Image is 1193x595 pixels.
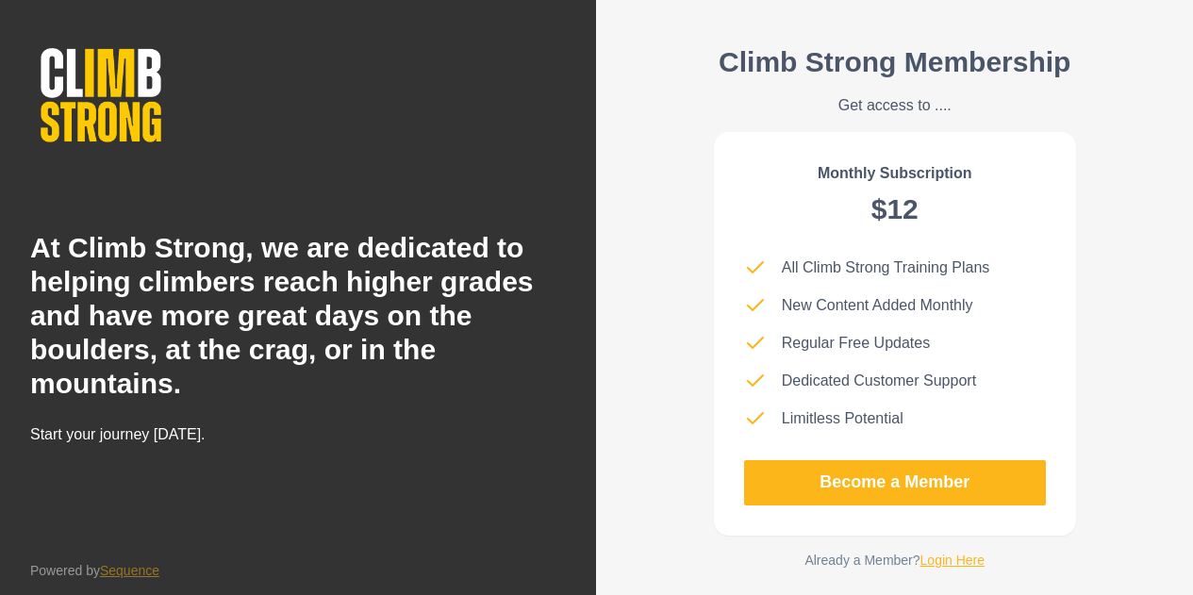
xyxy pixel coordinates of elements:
[804,551,985,570] p: Already a Member?
[782,256,990,279] p: All Climb Strong Training Plans
[782,370,976,392] p: Dedicated Customer Support
[782,294,973,317] p: New Content Added Monthly
[818,162,972,185] p: Monthly Subscription
[871,192,919,226] h2: $12
[30,231,567,401] h2: At Climb Strong, we are dedicated to helping climbers reach higher grades and have more great day...
[100,563,159,578] a: Sequence
[719,45,1070,79] h2: Climb Strong Membership
[30,561,159,581] p: Powered by
[30,38,172,153] img: Climb Strong Logo
[719,94,1070,117] p: Get access to ....
[782,407,903,430] p: Limitless Potential
[782,332,930,355] p: Regular Free Updates
[920,553,986,568] a: Login Here
[30,423,453,446] p: Start your journey [DATE].
[744,460,1046,505] a: Become a Member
